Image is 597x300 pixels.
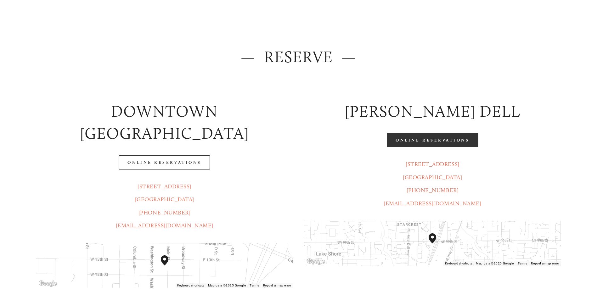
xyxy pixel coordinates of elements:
a: Open this area in Google Maps (opens a new window) [37,280,58,288]
a: Terms [518,262,527,265]
span: Map data ©2025 Google [208,284,246,287]
a: Online Reservations [387,133,478,147]
button: Keyboard shortcuts [177,283,204,288]
a: [EMAIL_ADDRESS][DOMAIN_NAME] [116,222,213,229]
a: Terms [250,284,259,287]
a: [PHONE_NUMBER] [407,187,459,194]
img: Google [306,258,326,266]
div: Amaro's Table 1220 Main Street vancouver, United States [161,255,176,275]
a: [EMAIL_ADDRESS][DOMAIN_NAME] [384,200,481,207]
a: [STREET_ADDRESS] [406,161,459,168]
img: Google [37,280,58,288]
a: [PHONE_NUMBER] [138,209,191,216]
a: Open this area in Google Maps (opens a new window) [306,258,326,266]
a: [GEOGRAPHIC_DATA] [403,174,462,181]
span: Map data ©2025 Google [476,262,514,265]
a: [GEOGRAPHIC_DATA] [135,196,194,203]
h2: Downtown [GEOGRAPHIC_DATA] [36,100,293,145]
button: Keyboard shortcuts [445,261,472,266]
h2: — Reserve — [36,46,561,68]
a: [STREET_ADDRESS] [138,183,191,190]
a: Online Reservations [119,155,210,169]
div: Amaro's Table 816 Northeast 98th Circle Vancouver, WA, 98665, United States [429,233,444,253]
a: Report a map error [263,284,291,287]
a: Report a map error [531,262,559,265]
h2: [PERSON_NAME] DELL [304,100,561,123]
